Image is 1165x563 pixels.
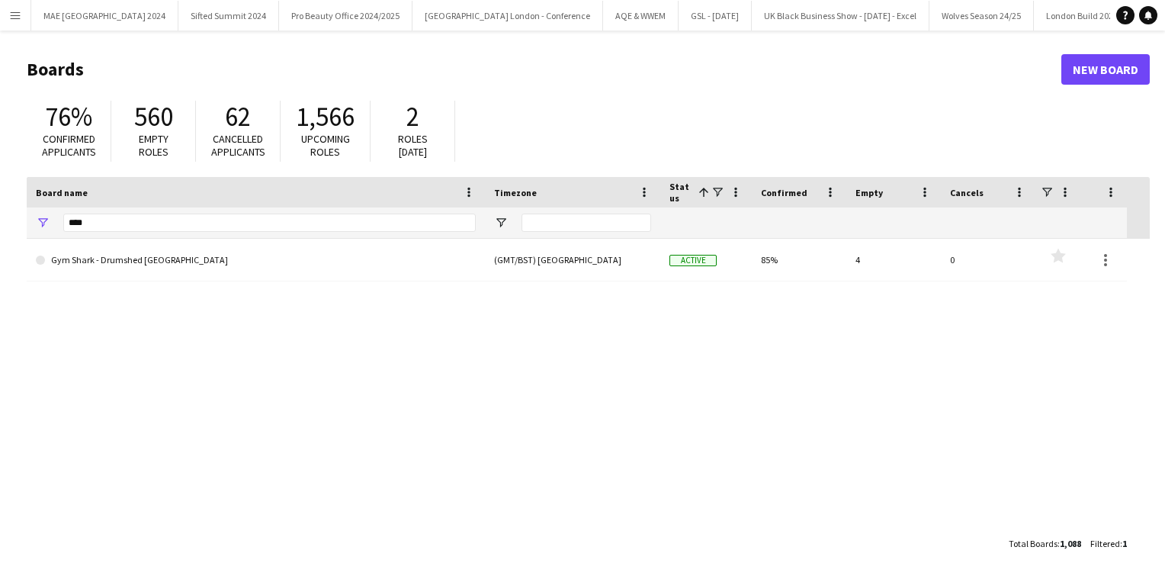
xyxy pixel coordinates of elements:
[225,100,251,134] span: 62
[301,132,350,159] span: Upcoming roles
[412,1,603,31] button: [GEOGRAPHIC_DATA] London - Conference
[134,100,173,134] span: 560
[45,100,92,134] span: 76%
[36,187,88,198] span: Board name
[211,132,265,159] span: Cancelled applicants
[1009,529,1081,558] div: :
[406,100,419,134] span: 2
[178,1,279,31] button: Sifted Summit 2024
[929,1,1034,31] button: Wolves Season 24/25
[752,1,929,31] button: UK Black Business Show - [DATE] - Excel
[1060,538,1081,549] span: 1,088
[494,216,508,230] button: Open Filter Menu
[522,214,651,232] input: Timezone Filter Input
[42,132,96,159] span: Confirmed applicants
[1061,54,1150,85] a: New Board
[296,100,355,134] span: 1,566
[669,255,717,266] span: Active
[279,1,412,31] button: Pro Beauty Office 2024/2025
[36,216,50,230] button: Open Filter Menu
[27,58,1061,81] h1: Boards
[1009,538,1057,549] span: Total Boards
[1034,1,1131,31] button: London Build 2024
[761,187,807,198] span: Confirmed
[941,239,1035,281] div: 0
[398,132,428,159] span: Roles [DATE]
[855,187,883,198] span: Empty
[485,239,660,281] div: (GMT/BST) [GEOGRAPHIC_DATA]
[669,181,692,204] span: Status
[846,239,941,281] div: 4
[1122,538,1127,549] span: 1
[752,239,846,281] div: 85%
[679,1,752,31] button: GSL - [DATE]
[1090,529,1127,558] div: :
[603,1,679,31] button: AQE & WWEM
[950,187,984,198] span: Cancels
[36,239,476,281] a: Gym Shark - Drumshed [GEOGRAPHIC_DATA]
[1090,538,1120,549] span: Filtered
[494,187,537,198] span: Timezone
[31,1,178,31] button: MAE [GEOGRAPHIC_DATA] 2024
[63,214,476,232] input: Board name Filter Input
[139,132,168,159] span: Empty roles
